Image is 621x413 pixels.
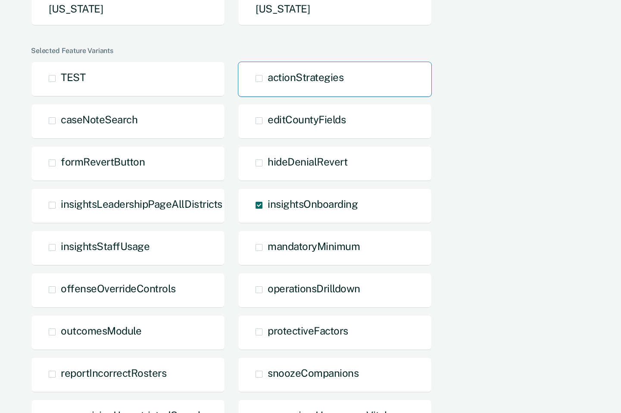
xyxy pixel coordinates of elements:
[61,71,85,83] span: TEST
[61,113,137,125] span: caseNoteSearch
[61,156,145,168] span: formRevertButton
[268,71,343,83] span: actionStrategies
[61,367,166,379] span: reportIncorrectRosters
[268,367,359,379] span: snoozeCompanions
[268,282,360,294] span: operationsDrilldown
[61,240,150,252] span: insightsStaffUsage
[61,325,141,337] span: outcomesModule
[31,47,587,55] div: Selected Feature Variants
[268,113,346,125] span: editCountyFields
[268,198,358,210] span: insightsOnboarding
[268,240,360,252] span: mandatoryMinimum
[268,156,347,168] span: hideDenialRevert
[61,198,222,210] span: insightsLeadershipPageAllDistricts
[268,325,348,337] span: protectiveFactors
[61,282,176,294] span: offenseOverrideControls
